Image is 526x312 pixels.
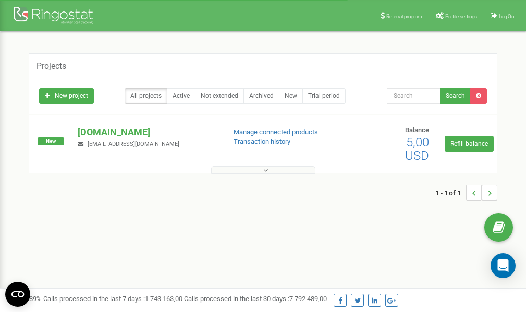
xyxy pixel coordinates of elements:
[445,136,494,152] a: Refill balance
[78,126,216,139] p: [DOMAIN_NAME]
[279,88,303,104] a: New
[491,253,516,278] div: Open Intercom Messenger
[39,88,94,104] a: New project
[435,185,466,201] span: 1 - 1 of 1
[499,14,516,19] span: Log Out
[234,138,290,145] a: Transaction history
[234,128,318,136] a: Manage connected products
[289,295,327,303] u: 7 792 489,00
[43,295,182,303] span: Calls processed in the last 7 days :
[38,137,64,145] span: New
[405,126,429,134] span: Balance
[195,88,244,104] a: Not extended
[302,88,346,104] a: Trial period
[405,135,429,163] span: 5,00 USD
[435,174,497,211] nav: ...
[243,88,279,104] a: Archived
[184,295,327,303] span: Calls processed in the last 30 days :
[5,282,30,307] button: Open CMP widget
[145,295,182,303] u: 1 743 163,00
[445,14,477,19] span: Profile settings
[36,61,66,71] h5: Projects
[440,88,471,104] button: Search
[167,88,195,104] a: Active
[387,88,441,104] input: Search
[125,88,167,104] a: All projects
[88,141,179,147] span: [EMAIL_ADDRESS][DOMAIN_NAME]
[386,14,422,19] span: Referral program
